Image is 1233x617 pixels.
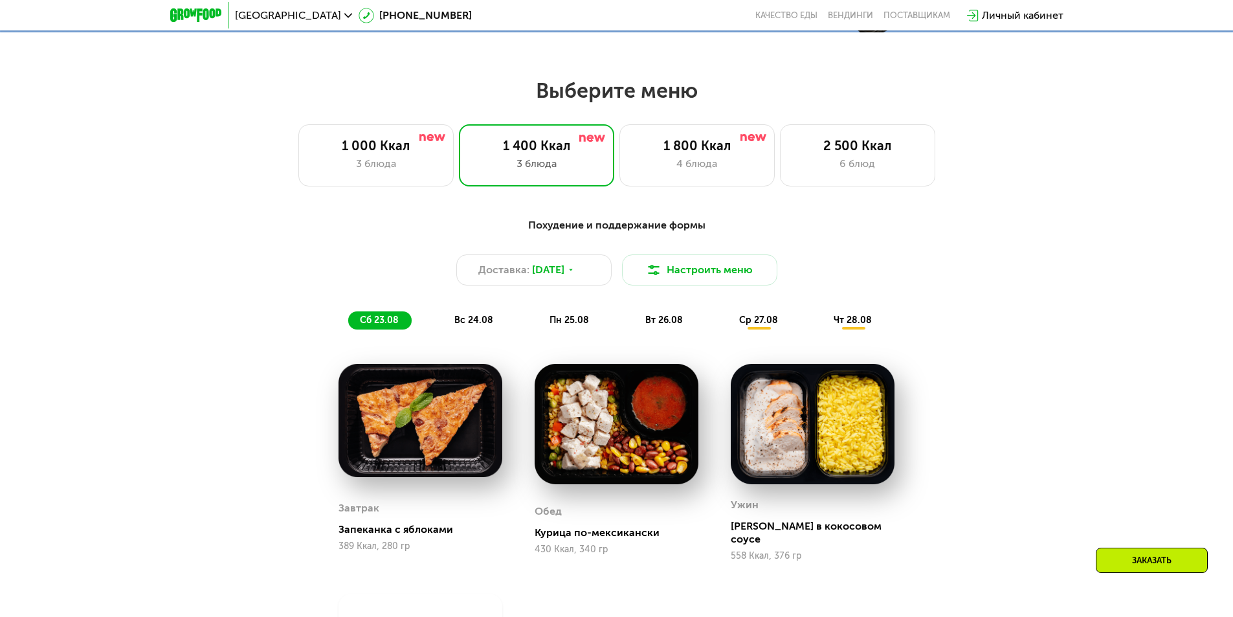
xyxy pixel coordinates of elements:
a: Вендинги [828,10,873,21]
span: вт 26.08 [645,315,683,326]
span: пн 25.08 [550,315,589,326]
a: [PHONE_NUMBER] [359,8,472,23]
span: чт 28.08 [834,315,872,326]
div: 430 Ккал, 340 гр [535,544,698,555]
div: 3 блюда [312,156,440,172]
div: Запеканка с яблоками [339,523,513,536]
div: 6 блюд [794,156,922,172]
span: ср 27.08 [739,315,778,326]
div: [PERSON_NAME] в кокосовом соусе [731,520,905,546]
div: 1 400 Ккал [472,138,601,153]
div: 1 000 Ккал [312,138,440,153]
button: Настроить меню [622,254,777,286]
div: Личный кабинет [982,8,1063,23]
a: Качество еды [755,10,817,21]
div: 4 блюда [633,156,761,172]
div: Курица по-мексикански [535,526,709,539]
div: 558 Ккал, 376 гр [731,551,894,561]
span: сб 23.08 [360,315,399,326]
span: [DATE] [532,262,564,278]
div: 2 500 Ккал [794,138,922,153]
div: Похудение и поддержание формы [234,218,1000,234]
div: 389 Ккал, 280 гр [339,541,502,552]
div: 3 блюда [472,156,601,172]
div: Заказать [1096,548,1208,573]
div: поставщикам [883,10,950,21]
h2: Выберите меню [41,78,1192,104]
div: Обед [535,502,562,521]
span: вс 24.08 [454,315,493,326]
span: [GEOGRAPHIC_DATA] [235,10,341,21]
span: Доставка: [478,262,529,278]
div: 1 800 Ккал [633,138,761,153]
div: Завтрак [339,499,379,518]
div: Ужин [731,495,759,515]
